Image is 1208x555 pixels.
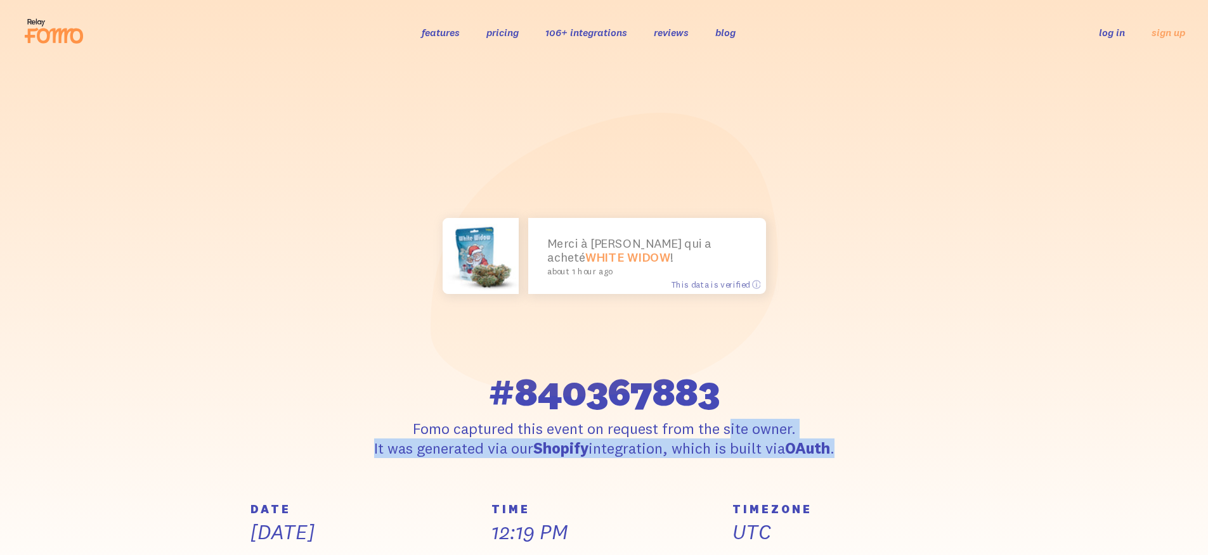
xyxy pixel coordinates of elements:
a: features [422,26,460,39]
p: Merci à [PERSON_NAME] qui a acheté ! [547,236,747,276]
a: reviews [654,26,689,39]
h5: TIME [491,504,717,515]
p: Fomo captured this event on request from the site owner. It was generated via our integration, wh... [371,419,838,458]
span: This data is verified ⓘ [671,279,760,290]
a: log in [1099,26,1125,39]
a: WHITE WIDOW [585,249,670,264]
a: 106+ integrations [545,26,627,39]
p: UTC [732,519,958,545]
a: pricing [486,26,519,39]
h5: TIMEZONE [732,504,958,515]
p: [DATE] [250,519,476,545]
a: blog [715,26,736,39]
small: about 1 hour ago [547,267,741,276]
p: 12:19 PM [491,519,717,545]
strong: Shopify [533,438,588,457]
a: sign up [1152,26,1185,39]
span: #840367883 [488,372,720,411]
img: white-widow_2_small.jpg [443,218,519,294]
h5: DATE [250,504,476,515]
strong: OAuth [785,438,830,457]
